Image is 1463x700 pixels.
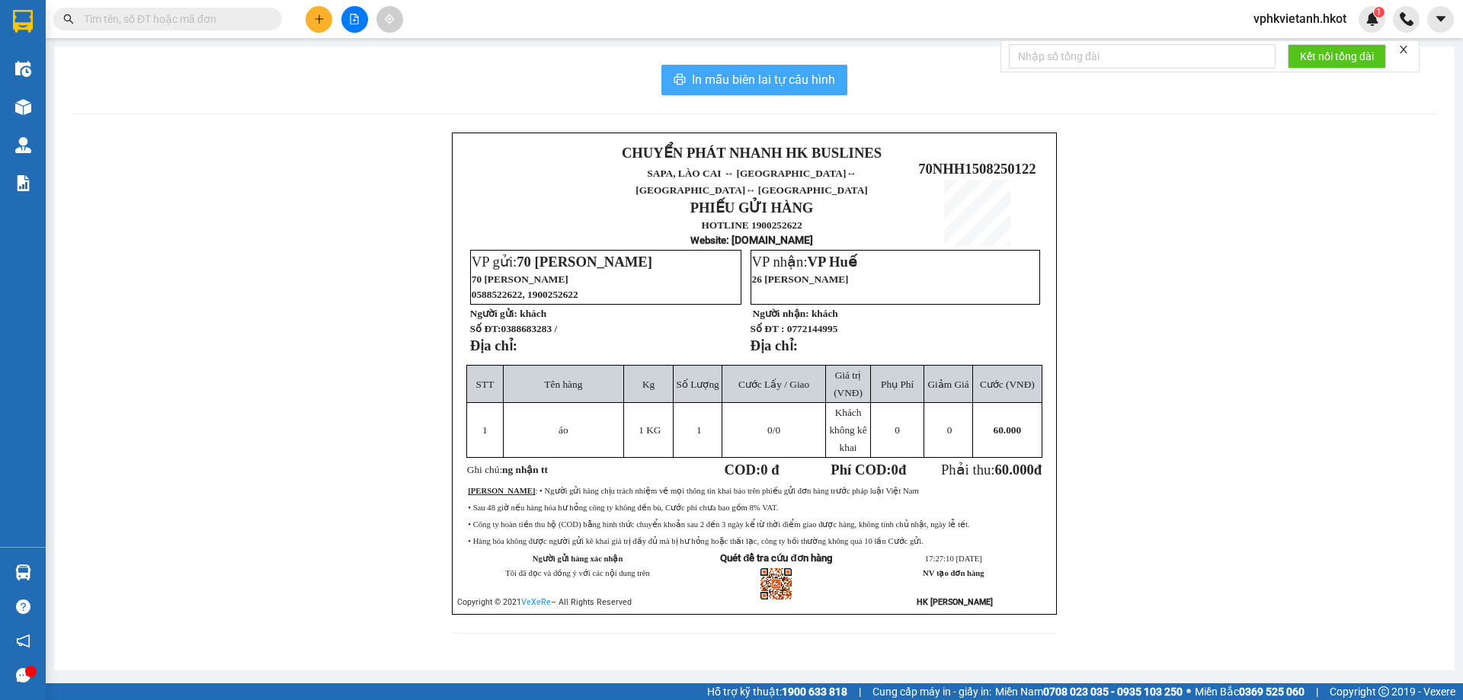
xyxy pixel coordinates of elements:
[635,168,867,196] span: SAPA, LÀO CAI ↔ [GEOGRAPHIC_DATA]
[725,462,780,478] strong: COD:
[314,14,325,24] span: plus
[767,424,773,436] span: 0
[1378,686,1389,697] span: copyright
[994,462,1033,478] span: 60.000
[468,487,918,495] span: : • Người gửi hàng chịu trách nhiệm về mọi thông tin khai báo trên phiếu gửi đơn hàng trước pháp ...
[472,254,652,270] span: VP gửi:
[16,668,30,682] span: message
[502,464,548,475] span: ng nhận tt
[13,10,33,33] img: logo-vxr
[470,323,557,334] strong: Số ĐT:
[544,379,582,390] span: Tên hàng
[925,555,982,563] span: 17:27:10 [DATE]
[745,184,868,196] span: ↔ [GEOGRAPHIC_DATA]
[696,424,702,436] span: 1
[472,289,578,300] span: 0588522622, 1900252622
[829,407,866,453] span: Khách không kê khai
[690,235,726,246] span: Website
[1316,683,1318,700] span: |
[1034,462,1042,478] span: đ
[463,158,539,233] img: logo
[470,337,517,353] strong: Địa chỉ:
[707,683,847,700] span: Hỗ trợ kỹ thuật:
[1376,7,1381,18] span: 1
[306,6,332,33] button: plus
[995,683,1183,700] span: Miền Nam
[15,61,31,77] img: warehouse-icon
[1300,48,1374,65] span: Kết nối tổng đài
[505,569,650,577] span: Tôi đã đọc và đồng ý với các nội dung trên
[468,520,969,529] span: • Công ty hoàn tiền thu hộ (COD) bằng hình thức chuyển khoản sau 2 đến 3 ngày kể từ thời điểm gia...
[677,379,719,390] span: Số Lượng
[994,424,1022,436] span: 60.000
[738,379,809,390] span: Cước Lấy / Giao
[482,424,488,436] span: 1
[642,379,655,390] span: Kg
[751,323,785,334] strong: Số ĐT :
[980,379,1035,390] span: Cước (VNĐ)
[15,137,31,153] img: warehouse-icon
[15,99,31,115] img: warehouse-icon
[812,308,838,319] span: khách
[533,555,623,563] strong: Người gửi hàng xác nhận
[918,161,1036,177] span: 70NHH1508250122
[1239,686,1305,698] strong: 0369 525 060
[622,145,882,161] strong: CHUYỂN PHÁT NHANH HK BUSLINES
[468,537,924,545] span: • Hàng hóa không được người gửi kê khai giá trị đầy đủ mà bị hư hỏng hoặc thất lạc, công ty bồi t...
[501,323,557,334] span: 0388683283 /
[692,70,835,89] span: In mẫu biên lai tự cấu hình
[1195,683,1305,700] span: Miền Bắc
[1400,12,1413,26] img: phone-icon
[1374,7,1385,18] sup: 1
[917,597,993,607] strong: HK [PERSON_NAME]
[349,14,360,24] span: file-add
[674,73,686,88] span: printer
[472,273,568,285] span: 70 [PERSON_NAME]
[384,14,395,24] span: aim
[947,424,952,436] span: 0
[1365,12,1379,26] img: icon-new-feature
[15,564,31,580] img: warehouse-icon
[831,462,906,478] strong: Phí COD: đ
[63,14,74,24] span: search
[1288,44,1386,69] button: Kết nối tổng đài
[787,323,838,334] span: 0772144995
[635,168,867,196] span: ↔ [GEOGRAPHIC_DATA]
[895,424,900,436] span: 0
[927,379,968,390] span: Giảm Giá
[881,379,914,390] span: Phụ Phí
[1427,6,1454,33] button: caret-down
[752,254,857,270] span: VP nhận:
[341,6,368,33] button: file-add
[1186,689,1191,695] span: ⚪️
[1398,44,1409,55] span: close
[923,569,984,577] strong: NV tạo đơn hàng
[639,424,661,436] span: 1 KG
[661,65,847,95] button: printerIn mẫu biên lai tự cấu hình
[782,686,847,698] strong: 1900 633 818
[84,11,264,27] input: Tìm tên, số ĐT hoặc mã đơn
[892,462,898,478] span: 0
[1241,9,1359,28] span: vphkvietanh.hkot
[470,308,517,319] strong: Người gửi:
[808,254,857,270] span: VP Huế
[941,462,1042,478] span: Phải thu:
[1434,12,1448,26] span: caret-down
[517,254,652,270] span: 70 [PERSON_NAME]
[834,369,863,398] span: Giá trị (VNĐ)
[468,487,535,495] strong: [PERSON_NAME]
[520,308,546,319] span: khách
[1043,686,1183,698] strong: 0708 023 035 - 0935 103 250
[753,308,809,319] strong: Người nhận:
[701,219,802,231] strong: HOTLINE 1900252622
[15,175,31,191] img: solution-icon
[457,597,632,607] span: Copyright © 2021 – All Rights Reserved
[16,634,30,648] span: notification
[1009,44,1276,69] input: Nhập số tổng đài
[690,200,814,216] strong: PHIẾU GỬI HÀNG
[376,6,403,33] button: aim
[859,683,861,700] span: |
[720,552,832,564] strong: Quét để tra cứu đơn hàng
[690,234,813,246] strong: : [DOMAIN_NAME]
[559,424,568,436] span: áo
